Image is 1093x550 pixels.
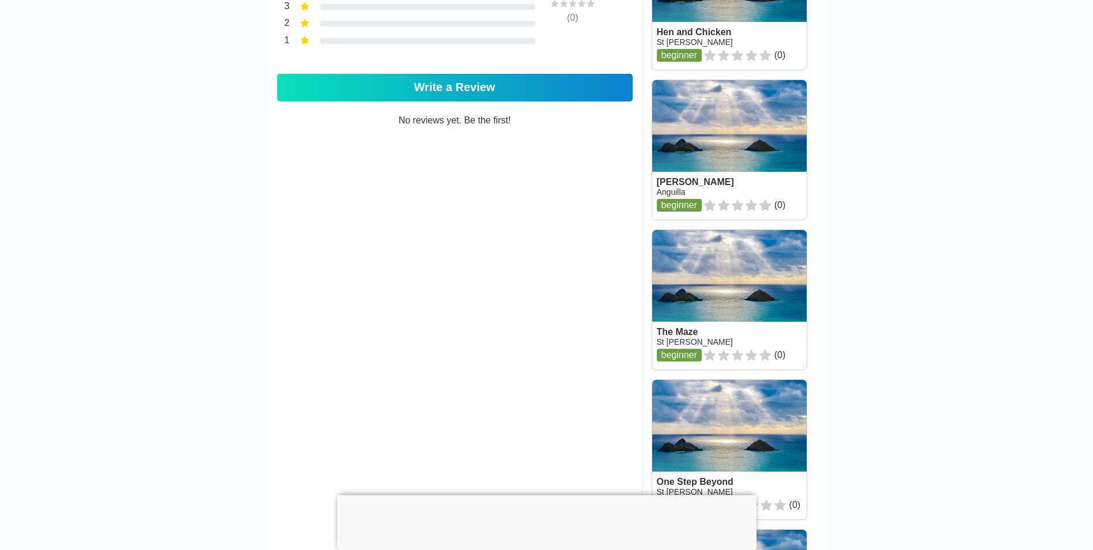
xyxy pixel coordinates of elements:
[337,495,757,547] iframe: Advertisement
[856,12,1081,219] iframe: Sign in with Google Dialog
[277,34,290,49] div: 1
[530,13,616,23] div: ( 0 )
[277,17,290,32] div: 2
[277,115,633,183] div: No reviews yet. Be the first!
[277,74,633,101] a: Write a Review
